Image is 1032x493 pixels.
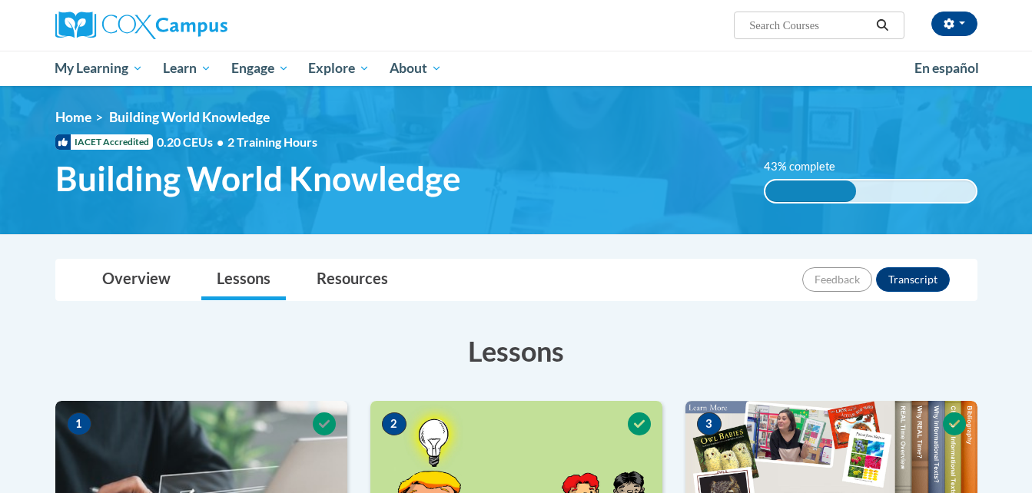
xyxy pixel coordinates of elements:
[382,412,406,435] span: 2
[55,332,977,370] h3: Lessons
[876,267,950,292] button: Transcript
[45,51,154,86] a: My Learning
[390,59,442,78] span: About
[157,134,227,151] span: 0.20 CEUs
[109,109,270,125] span: Building World Knowledge
[764,158,852,175] label: 43% complete
[765,180,856,202] div: 43% complete
[55,134,153,150] span: IACET Accredited
[931,12,977,36] button: Account Settings
[67,412,91,435] span: 1
[231,59,289,78] span: Engage
[298,51,380,86] a: Explore
[55,12,347,39] a: Cox Campus
[153,51,221,86] a: Learn
[32,51,1000,86] div: Main menu
[55,158,461,199] span: Building World Knowledge
[221,51,299,86] a: Engage
[87,260,186,300] a: Overview
[380,51,452,86] a: About
[301,260,403,300] a: Resources
[871,16,894,35] button: Search
[904,52,989,84] a: En español
[914,60,979,76] span: En español
[697,412,722,435] span: 3
[55,12,227,39] img: Cox Campus
[227,134,317,149] span: 2 Training Hours
[308,59,370,78] span: Explore
[163,59,211,78] span: Learn
[217,134,224,149] span: •
[201,260,286,300] a: Lessons
[55,109,91,125] a: Home
[55,59,143,78] span: My Learning
[802,267,872,292] button: Feedback
[748,16,871,35] input: Search Courses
